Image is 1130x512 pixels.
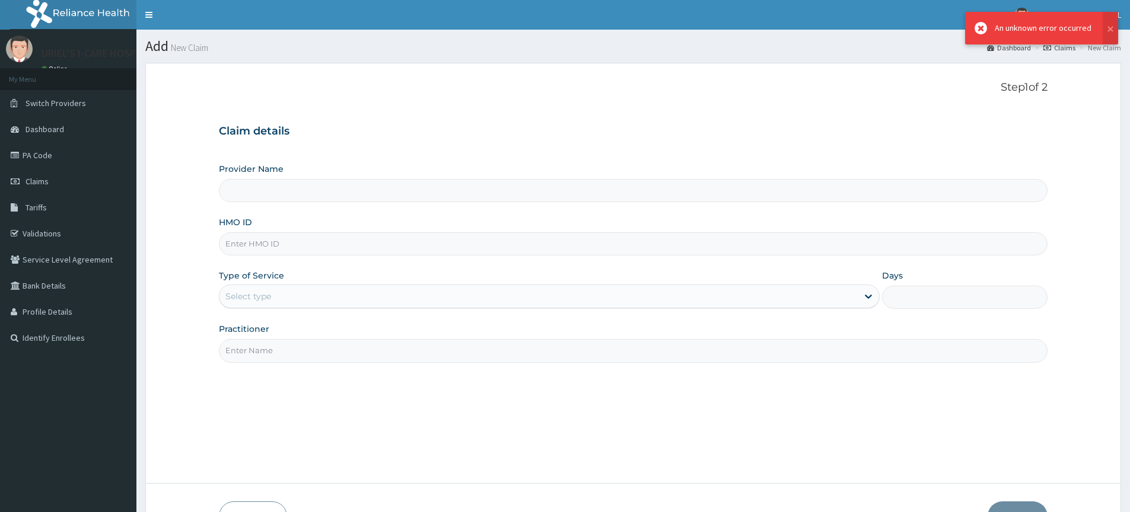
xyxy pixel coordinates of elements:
div: An unknown error occurred [995,22,1091,34]
span: Switch Providers [26,98,86,108]
h3: Claim details [219,125,1048,138]
img: User Image [1014,8,1029,23]
label: HMO ID [219,216,252,228]
a: Online [42,65,70,73]
li: New Claim [1077,43,1121,53]
h1: Add [145,39,1121,54]
input: Enter HMO ID [219,232,1048,255]
div: Select type [225,290,271,302]
label: Practitioner [219,323,269,335]
small: New Claim [168,43,208,52]
span: Tariffs [26,202,47,213]
label: Type of Service [219,270,284,281]
span: URIEL'S I-CARE HOSPITAL [1036,9,1121,20]
p: Step 1 of 2 [219,81,1048,94]
img: User Image [6,36,33,62]
input: Enter Name [219,339,1048,362]
label: Days [882,270,903,281]
span: Claims [26,176,49,187]
a: Claims [1043,43,1075,53]
label: Provider Name [219,163,284,175]
a: Dashboard [987,43,1031,53]
p: URIEL'S I-CARE HOSPITAL [42,48,156,59]
span: Dashboard [26,124,64,135]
